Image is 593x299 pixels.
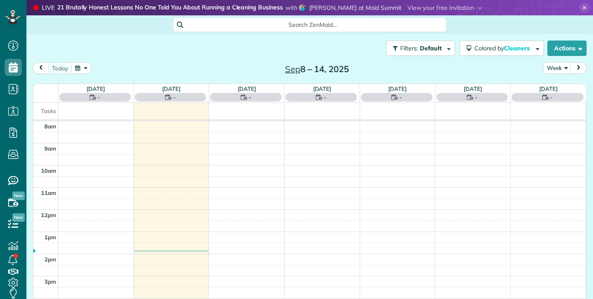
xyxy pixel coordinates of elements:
[382,41,455,56] a: Filters: Default
[474,44,533,52] span: Colored by
[48,62,72,74] button: today
[57,3,283,12] strong: 21 Brutally Honest Lessons No One Told You About Running a Cleaning Business
[33,62,49,74] button: prev
[313,85,331,92] a: [DATE]
[44,256,56,263] span: 2pm
[238,85,256,92] a: [DATE]
[309,4,401,12] span: [PERSON_NAME] at Maid Summit
[386,41,455,56] button: Filters: Default
[41,189,56,196] span: 11am
[285,64,300,74] span: Sep
[173,93,176,102] span: -
[44,123,56,130] span: 8am
[98,93,100,102] span: -
[475,93,477,102] span: -
[264,64,370,74] h2: 8 – 14, 2025
[41,107,56,114] span: Tasks
[550,93,553,102] span: -
[44,234,56,241] span: 1pm
[44,278,56,285] span: 3pm
[459,41,544,56] button: Colored byCleaners
[543,62,571,74] button: Week
[504,44,531,52] span: Cleaners
[44,145,56,152] span: 9am
[41,212,56,218] span: 12pm
[12,192,25,200] span: New
[299,4,306,11] img: angela-brown-4d683074ae0fcca95727484455e3f3202927d5098cd1ff65ad77dadb9e4011d8.jpg
[420,44,442,52] span: Default
[12,213,25,222] span: New
[399,93,402,102] span: -
[87,85,105,92] a: [DATE]
[388,85,407,92] a: [DATE]
[400,44,418,52] span: Filters:
[285,4,297,12] span: with
[464,85,482,92] a: [DATE]
[162,85,180,92] a: [DATE]
[324,93,326,102] span: -
[539,85,558,92] a: [DATE]
[547,41,587,56] button: Actions
[41,167,56,174] span: 10am
[570,62,587,74] button: next
[249,93,251,102] span: -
